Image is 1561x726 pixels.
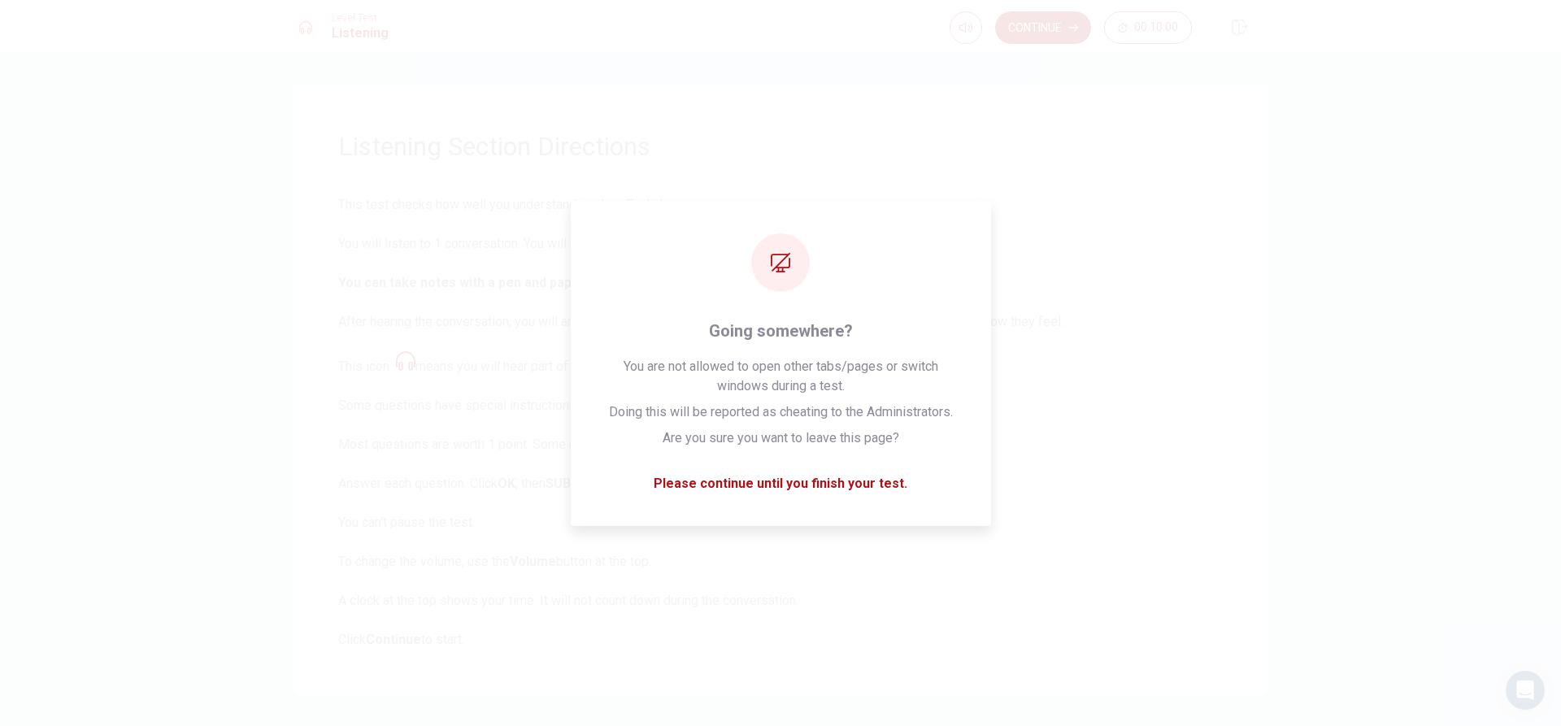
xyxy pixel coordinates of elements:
[366,632,421,647] strong: Continue
[1104,11,1192,44] button: 00:10:00
[510,554,556,569] strong: Volume
[332,12,389,24] span: Level Test
[498,476,515,491] strong: OK
[632,236,655,251] strong: one
[546,476,594,491] strong: SUBMIT
[338,195,1223,650] span: This test checks how well you understand spoken English. You will listen to 1 conversation. You w...
[1506,671,1545,710] div: Open Intercom Messenger
[995,11,1091,44] button: Continue
[1134,21,1178,34] span: 00:10:00
[338,130,1223,163] h1: Listening Section Directions
[338,275,774,290] b: You can take notes with a pen and paper. Your notes will not be graded.
[332,24,389,43] h1: Listening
